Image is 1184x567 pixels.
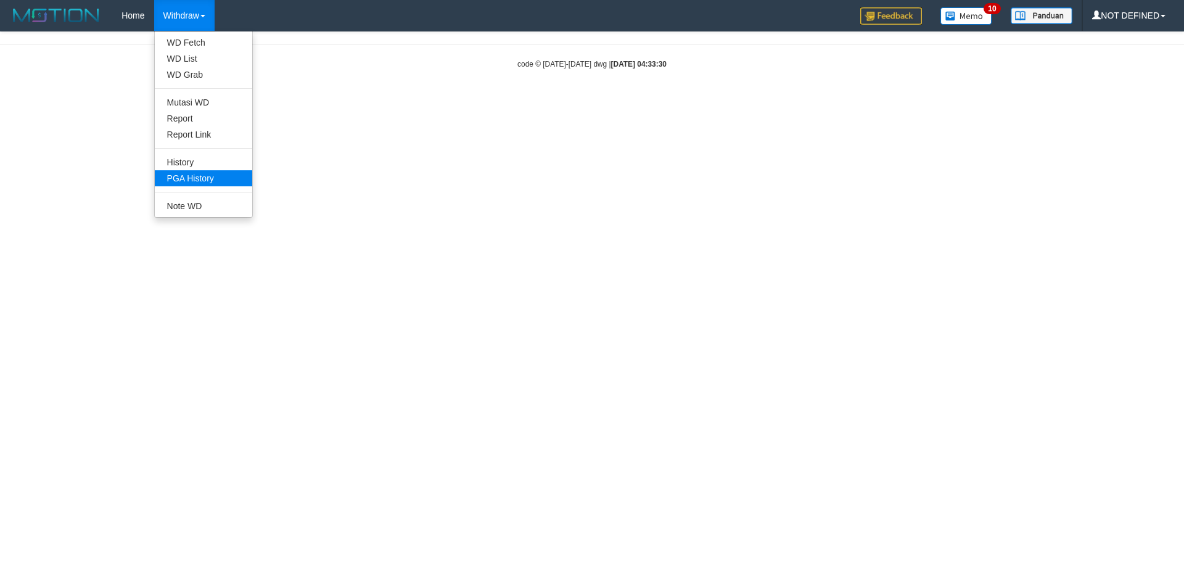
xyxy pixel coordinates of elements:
a: PGA History [155,170,252,186]
a: WD Fetch [155,35,252,51]
a: Mutasi WD [155,94,252,110]
img: MOTION_logo.png [9,6,103,25]
img: panduan.png [1011,7,1072,24]
img: Button%20Memo.svg [940,7,992,25]
a: Note WD [155,198,252,214]
a: Report Link [155,126,252,143]
a: History [155,154,252,170]
img: Feedback.jpg [860,7,922,25]
a: WD Grab [155,67,252,83]
a: WD List [155,51,252,67]
small: code © [DATE]-[DATE] dwg | [517,60,667,68]
a: Report [155,110,252,126]
span: 10 [984,3,1000,14]
strong: [DATE] 04:33:30 [611,60,667,68]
